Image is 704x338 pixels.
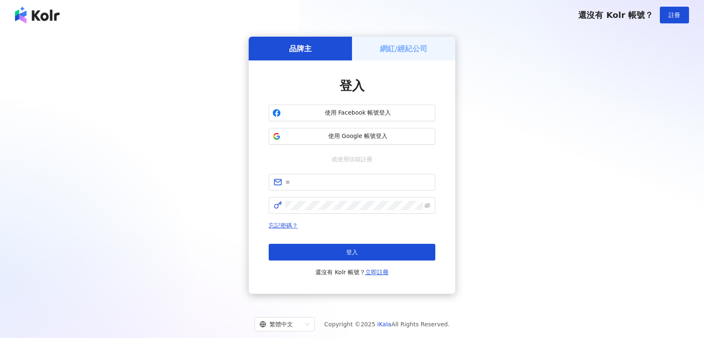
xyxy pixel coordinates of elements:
[284,132,432,140] span: 使用 Google 帳號登入
[15,7,60,23] img: logo
[325,319,450,329] span: Copyright © 2025 All Rights Reserved.
[269,128,435,145] button: 使用 Google 帳號登入
[660,7,689,23] button: 註冊
[289,43,312,54] h5: 品牌主
[424,203,430,208] span: eye-invisible
[380,43,428,54] h5: 網紅/經紀公司
[260,318,302,331] div: 繁體中文
[669,12,680,18] span: 註冊
[284,109,432,117] span: 使用 Facebook 帳號登入
[315,267,389,277] span: 還沒有 Kolr 帳號？
[346,249,358,255] span: 登入
[365,269,389,275] a: 立即註冊
[578,10,653,20] span: 還沒有 Kolr 帳號？
[326,155,378,164] span: 或使用信箱註冊
[269,222,298,229] a: 忘記密碼？
[340,78,364,93] span: 登入
[377,321,392,328] a: iKala
[269,105,435,121] button: 使用 Facebook 帳號登入
[269,244,435,260] button: 登入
